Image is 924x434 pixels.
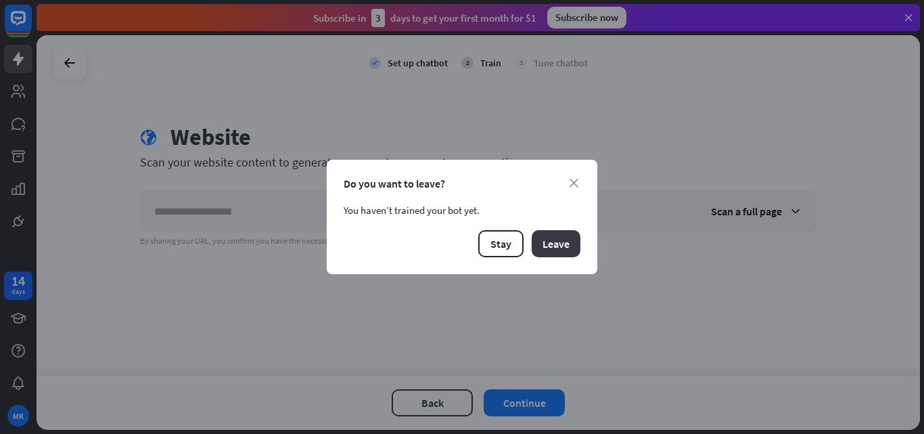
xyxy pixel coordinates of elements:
div: Do you want to leave? [344,177,580,190]
button: Leave [532,230,580,257]
button: Open LiveChat chat widget [11,5,51,46]
button: Stay [478,230,524,257]
i: close [570,179,578,188]
div: You haven’t trained your bot yet. [344,204,580,217]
